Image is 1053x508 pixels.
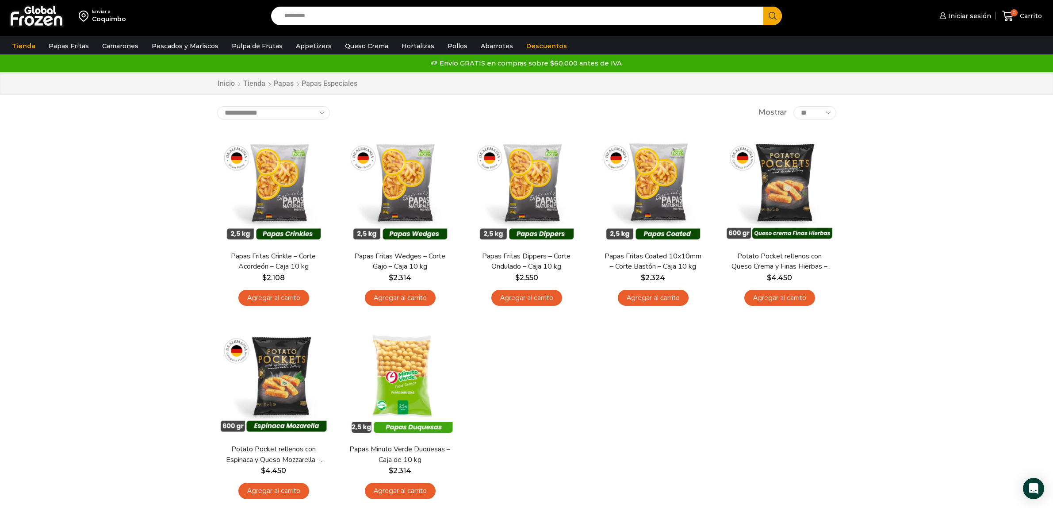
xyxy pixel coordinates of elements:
span: $ [515,273,520,282]
span: Mostrar [758,108,787,118]
bdi: 2.314 [389,273,411,282]
span: $ [389,466,393,475]
a: Papas Fritas Coated 10x10mm – Corte Bastón – Caja 10 kg [602,251,704,272]
a: Papas Fritas [44,38,93,54]
a: Tienda [8,38,40,54]
a: Agregar al carrito: “Papas Fritas Dippers - Corte Ondulado - Caja 10 kg” [491,290,562,306]
bdi: 4.450 [261,466,286,475]
span: $ [261,466,265,475]
a: Agregar al carrito: “Papas Fritas Coated 10x10mm - Corte Bastón - Caja 10 kg” [618,290,689,306]
a: Papas Minuto Verde Duquesas – Caja de 10 kg [349,444,451,465]
a: Pescados y Mariscos [147,38,223,54]
button: Search button [763,7,782,25]
a: Iniciar sesión [937,7,991,25]
a: Inicio [217,79,235,89]
a: Papas Fritas Crinkle – Corte Acordeón – Caja 10 kg [222,251,324,272]
nav: Breadcrumb [217,79,357,89]
span: Iniciar sesión [946,12,991,20]
a: Descuentos [522,38,571,54]
a: Abarrotes [476,38,517,54]
bdi: 2.550 [515,273,538,282]
a: Papas [273,79,294,89]
img: address-field-icon.svg [79,8,92,23]
span: $ [262,273,267,282]
span: $ [641,273,645,282]
a: Tienda [243,79,266,89]
a: 0 Carrito [1000,6,1044,27]
bdi: 2.108 [262,273,285,282]
span: $ [767,273,771,282]
div: Open Intercom Messenger [1023,478,1044,499]
a: Pollos [443,38,472,54]
h1: Papas Especiales [302,79,357,88]
a: Camarones [98,38,143,54]
a: Hortalizas [397,38,439,54]
a: Potato Pocket rellenos con Queso Crema y Finas Hierbas – Caja 8.4 kg [728,251,830,272]
a: Queso Crema [341,38,393,54]
a: Papas Fritas Dippers – Corte Ondulado – Caja 10 kg [475,251,577,272]
a: Agregar al carrito: “Papas Fritas Crinkle - Corte Acordeón - Caja 10 kg” [238,290,309,306]
a: Appetizers [291,38,336,54]
a: Pulpa de Frutas [227,38,287,54]
a: Potato Pocket rellenos con Espinaca y Queso Mozzarella – Caja 8.4 kg [222,444,324,465]
a: Agregar al carrito: “Papas Minuto Verde Duquesas - Caja de 10 kg” [365,483,436,499]
select: Pedido de la tienda [217,106,330,119]
a: Agregar al carrito: “Papas Fritas Wedges – Corte Gajo - Caja 10 kg” [365,290,436,306]
a: Agregar al carrito: “Potato Pocket rellenos con Queso Crema y Finas Hierbas - Caja 8.4 kg” [744,290,815,306]
bdi: 4.450 [767,273,792,282]
span: Carrito [1018,12,1042,20]
div: Coquimbo [92,15,126,23]
span: 0 [1011,9,1018,16]
span: $ [389,273,393,282]
a: Agregar al carrito: “Potato Pocket rellenos con Espinaca y Queso Mozzarella - Caja 8.4 kg” [238,483,309,499]
div: Enviar a [92,8,126,15]
bdi: 2.324 [641,273,665,282]
bdi: 2.314 [389,466,411,475]
a: Papas Fritas Wedges – Corte Gajo – Caja 10 kg [349,251,451,272]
